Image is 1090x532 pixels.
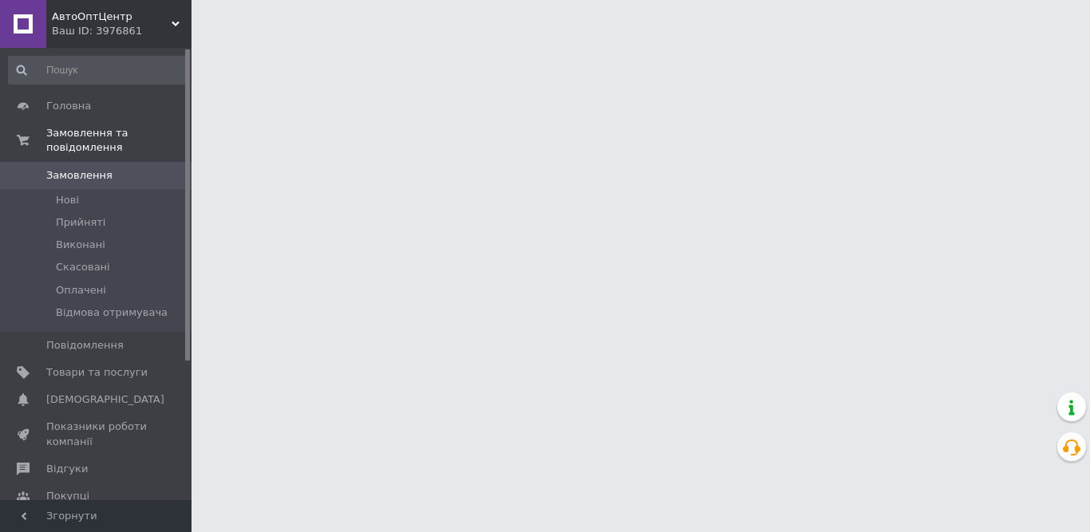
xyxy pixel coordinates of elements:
span: Замовлення [46,168,113,183]
div: Ваш ID: 3976861 [52,24,192,38]
span: Відмова отримувача [56,305,168,320]
input: Пошук [8,56,188,85]
span: Замовлення та повідомлення [46,126,192,155]
span: Нові [56,193,79,207]
span: Покупці [46,489,89,503]
span: Скасовані [56,260,110,274]
span: Товари та послуги [46,365,148,380]
span: Відгуки [46,462,88,476]
span: Показники роботи компанії [46,420,148,448]
span: Прийняті [56,215,105,230]
span: Головна [46,99,91,113]
span: Виконані [56,238,105,252]
span: Оплачені [56,283,106,298]
span: АвтоОптЦентр [52,10,172,24]
span: Повідомлення [46,338,124,353]
span: [DEMOGRAPHIC_DATA] [46,392,164,407]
